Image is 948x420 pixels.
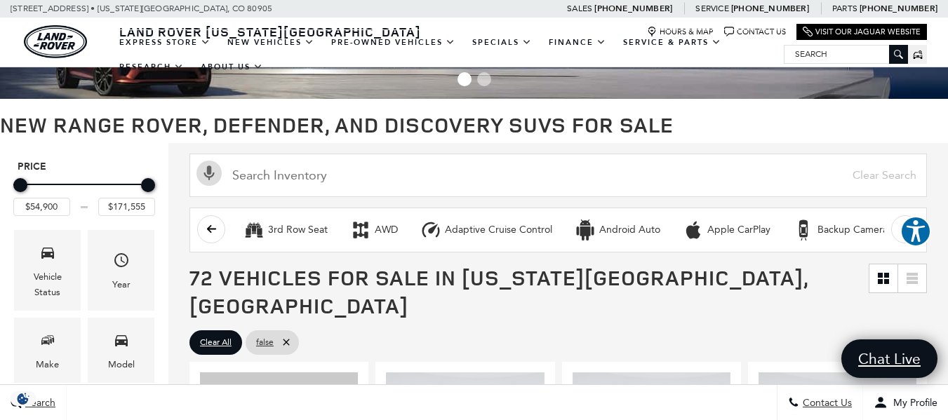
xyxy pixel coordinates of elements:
span: Sales [567,4,592,13]
div: Apple CarPlay [683,219,704,241]
input: Minimum [13,198,70,216]
span: Clear All [200,334,232,351]
section: Click to Open Cookie Consent Modal [7,391,39,406]
a: land-rover [24,25,87,58]
a: About Us [192,55,272,79]
button: Explore your accessibility options [900,216,931,247]
a: Specials [464,30,540,55]
a: Chat Live [841,339,937,378]
span: Service [695,4,728,13]
div: Backup Camera [793,219,814,241]
div: Minimum Price [13,178,27,192]
span: Vehicle [39,241,56,269]
span: Parts [832,4,857,13]
div: AWD [375,224,398,236]
button: Adaptive Cruise ControlAdaptive Cruise Control [413,215,560,245]
span: false [256,334,274,351]
div: Maximum Price [141,178,155,192]
span: Land Rover [US_STATE][GEOGRAPHIC_DATA] [119,23,421,40]
a: [STREET_ADDRESS] • [US_STATE][GEOGRAPHIC_DATA], CO 80905 [11,4,272,13]
a: Finance [540,30,615,55]
span: Make [39,328,56,357]
a: Service & Parts [615,30,730,55]
a: Research [111,55,192,79]
div: Year [112,277,131,292]
a: Land Rover [US_STATE][GEOGRAPHIC_DATA] [111,23,429,40]
input: Maximum [98,198,155,216]
a: Contact Us [724,27,786,37]
span: Model [113,328,130,357]
button: 3rd Row Seat3rd Row Seat [236,215,335,245]
img: Land Rover [24,25,87,58]
button: Android AutoAndroid Auto [567,215,668,245]
div: Vehicle Status [25,269,70,300]
div: Adaptive Cruise Control [420,219,441,241]
div: 3rd Row Seat [243,219,265,241]
span: Contact Us [799,397,852,409]
a: [PHONE_NUMBER] [860,3,937,14]
img: Opt-Out Icon [7,391,39,406]
svg: Click to toggle on voice search [196,161,222,186]
div: ModelModel [88,318,154,383]
input: Search Inventory [189,154,927,197]
a: Grid View [869,264,897,292]
div: Apple CarPlay [707,224,770,236]
span: 72 Vehicles for Sale in [US_STATE][GEOGRAPHIC_DATA], [GEOGRAPHIC_DATA] [189,263,808,320]
div: Model [108,357,135,372]
a: Pre-Owned Vehicles [323,30,464,55]
a: [PHONE_NUMBER] [731,3,809,14]
a: Hours & Map [647,27,714,37]
button: AWDAWD [342,215,406,245]
span: Year [113,248,130,277]
div: Android Auto [599,224,660,236]
button: Backup CameraBackup Camera [785,215,895,245]
a: New Vehicles [219,30,323,55]
div: Adaptive Cruise Control [445,224,552,236]
button: scroll left [197,215,225,243]
button: Apple CarPlayApple CarPlay [675,215,778,245]
div: YearYear [88,230,154,311]
span: Chat Live [851,349,928,368]
h5: Price [18,161,151,173]
div: AWD [350,219,371,241]
div: Make [36,357,59,372]
input: Search [785,46,907,62]
div: Price [13,173,155,216]
div: Backup Camera [817,224,888,236]
div: VehicleVehicle Status [14,230,81,311]
a: Visit Our Jaguar Website [803,27,921,37]
a: [PHONE_NUMBER] [594,3,672,14]
button: Open user profile menu [863,385,948,420]
div: Android Auto [575,219,596,241]
span: My Profile [888,397,937,409]
a: EXPRESS STORE [111,30,219,55]
div: MakeMake [14,318,81,383]
aside: Accessibility Help Desk [900,216,931,250]
button: scroll right [891,215,919,243]
nav: Main Navigation [111,30,784,79]
div: 3rd Row Seat [268,224,328,236]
